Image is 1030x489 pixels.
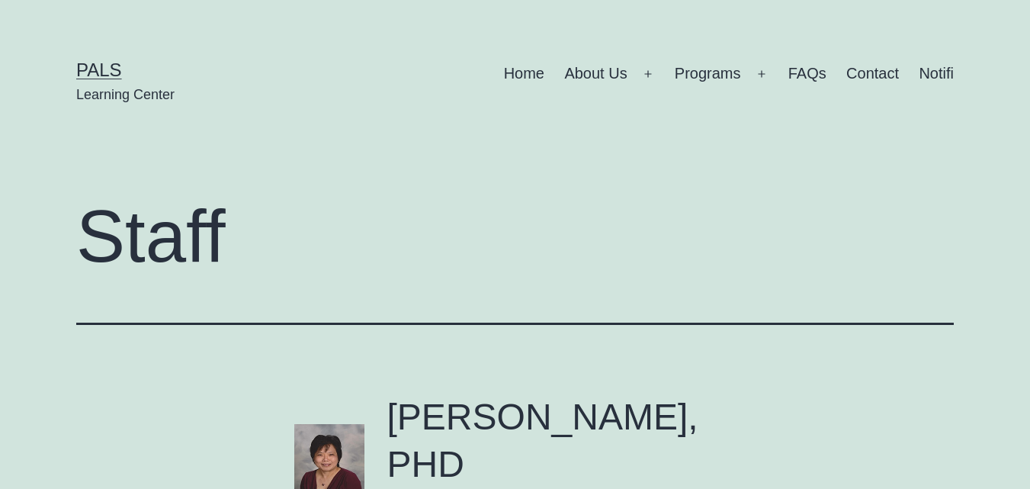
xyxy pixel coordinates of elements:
[909,55,964,93] a: Notifi
[76,85,175,105] p: Learning Center
[665,55,751,93] a: Programs
[554,55,637,93] a: About Us
[76,196,954,277] h1: Staff
[387,394,736,489] h2: [PERSON_NAME], PHD
[76,60,122,80] a: PALS
[504,55,954,93] nav: Primary menu
[778,55,836,93] a: FAQs
[493,55,554,93] a: Home
[836,55,909,93] a: Contact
